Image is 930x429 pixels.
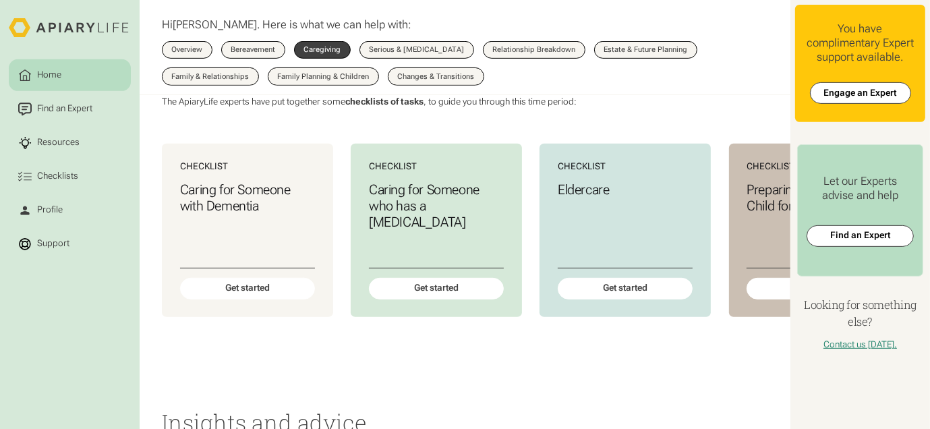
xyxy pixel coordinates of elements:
[221,41,285,59] a: Bereavement
[807,225,913,247] a: Find an Expert
[9,228,130,260] a: Support
[9,161,130,192] a: Checklists
[35,69,64,82] div: Home
[594,41,697,59] a: Estate & Future Planning
[162,67,259,85] a: Family & Relationships
[345,96,424,107] span: checklists of tasks
[35,103,95,116] div: Find an Expert
[294,41,351,59] a: Caregiving
[351,144,521,318] a: ChecklistCaring for Someone who has a [MEDICAL_DATA]Get started
[35,237,72,251] div: Support
[231,46,276,53] div: Bereavement
[369,161,504,173] div: Checklist
[369,181,504,230] h3: Caring for Someone who has a [MEDICAL_DATA]
[747,161,881,173] div: Checklist
[9,127,130,159] a: Resources
[173,18,257,31] span: [PERSON_NAME]
[558,181,693,198] h3: Eldercare
[162,18,411,32] p: Hi . Here is what we can help with:
[483,41,585,59] a: Relationship Breakdown
[810,82,911,104] a: Engage an Expert
[9,93,130,125] a: Find an Expert
[35,136,82,150] div: Resources
[162,144,332,318] a: ChecklistCaring for Someone with DementiaGet started
[162,96,768,108] p: The ApiaryLife experts have put together some , to guide you through this time period:
[172,73,250,80] div: Family & Relationships
[303,46,341,53] div: Caregiving
[747,278,881,299] div: Get started
[604,46,687,53] div: Estate & Future Planning
[9,59,130,91] a: Home
[823,339,897,349] a: Contact us [DATE].
[807,175,913,203] div: Let our Experts advise and help
[35,170,81,183] div: Checklists
[9,194,130,226] a: Profile
[397,73,474,80] div: Changes & Transitions
[729,144,900,318] a: ChecklistPreparing Your SEN Child for IndependenceGet started
[162,41,212,59] a: Overview
[388,67,484,85] a: Changes & Transitions
[278,73,370,80] div: Family Planning & Children
[180,161,315,173] div: Checklist
[180,181,315,214] h3: Caring for Someone with Dementia
[35,204,65,217] div: Profile
[268,67,379,85] a: Family Planning & Children
[180,278,315,299] div: Get started
[369,278,504,299] div: Get started
[492,46,575,53] div: Relationship Breakdown
[540,144,710,318] a: ChecklistEldercareGet started
[558,278,693,299] div: Get started
[795,297,926,331] h4: Looking for something else?
[359,41,474,59] a: Serious & [MEDICAL_DATA]
[558,161,693,173] div: Checklist
[369,46,464,53] div: Serious & [MEDICAL_DATA]
[747,181,881,214] h3: Preparing Your SEN Child for Independence
[804,22,917,64] div: You have complimentary Expert support available.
